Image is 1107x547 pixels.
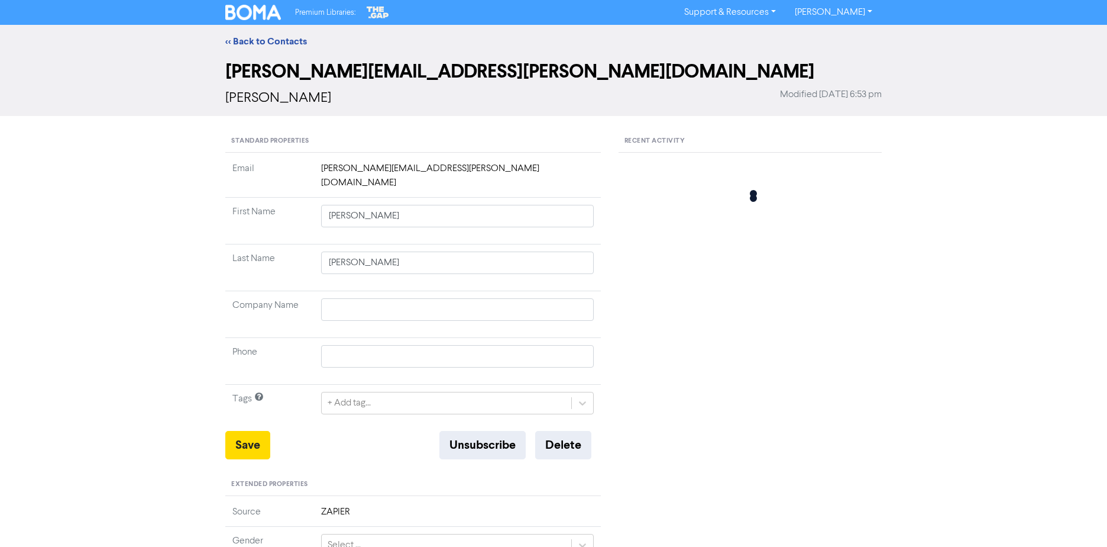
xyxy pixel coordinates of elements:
td: Last Name [225,244,314,291]
img: The Gap [365,5,391,20]
span: Modified [DATE] 6:53 pm [780,88,882,102]
iframe: Chat Widget [1048,490,1107,547]
td: Phone [225,338,314,385]
div: + Add tag... [328,396,371,410]
h2: [PERSON_NAME][EMAIL_ADDRESS][PERSON_NAME][DOMAIN_NAME] [225,60,882,83]
button: Unsubscribe [439,431,526,459]
button: Delete [535,431,591,459]
div: Standard Properties [225,130,601,153]
span: Premium Libraries: [295,9,355,17]
img: BOMA Logo [225,5,281,20]
td: First Name [225,198,314,244]
td: Email [225,162,314,198]
td: Tags [225,385,314,432]
a: [PERSON_NAME] [785,3,882,22]
div: Extended Properties [225,474,601,496]
td: Company Name [225,291,314,338]
a: Support & Resources [675,3,785,22]
a: << Back to Contacts [225,36,307,47]
td: ZAPIER [314,505,601,527]
div: Recent Activity [619,130,882,153]
td: [PERSON_NAME][EMAIL_ADDRESS][PERSON_NAME][DOMAIN_NAME] [314,162,601,198]
td: Source [225,505,314,527]
span: [PERSON_NAME] [225,91,331,105]
button: Save [225,431,270,459]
